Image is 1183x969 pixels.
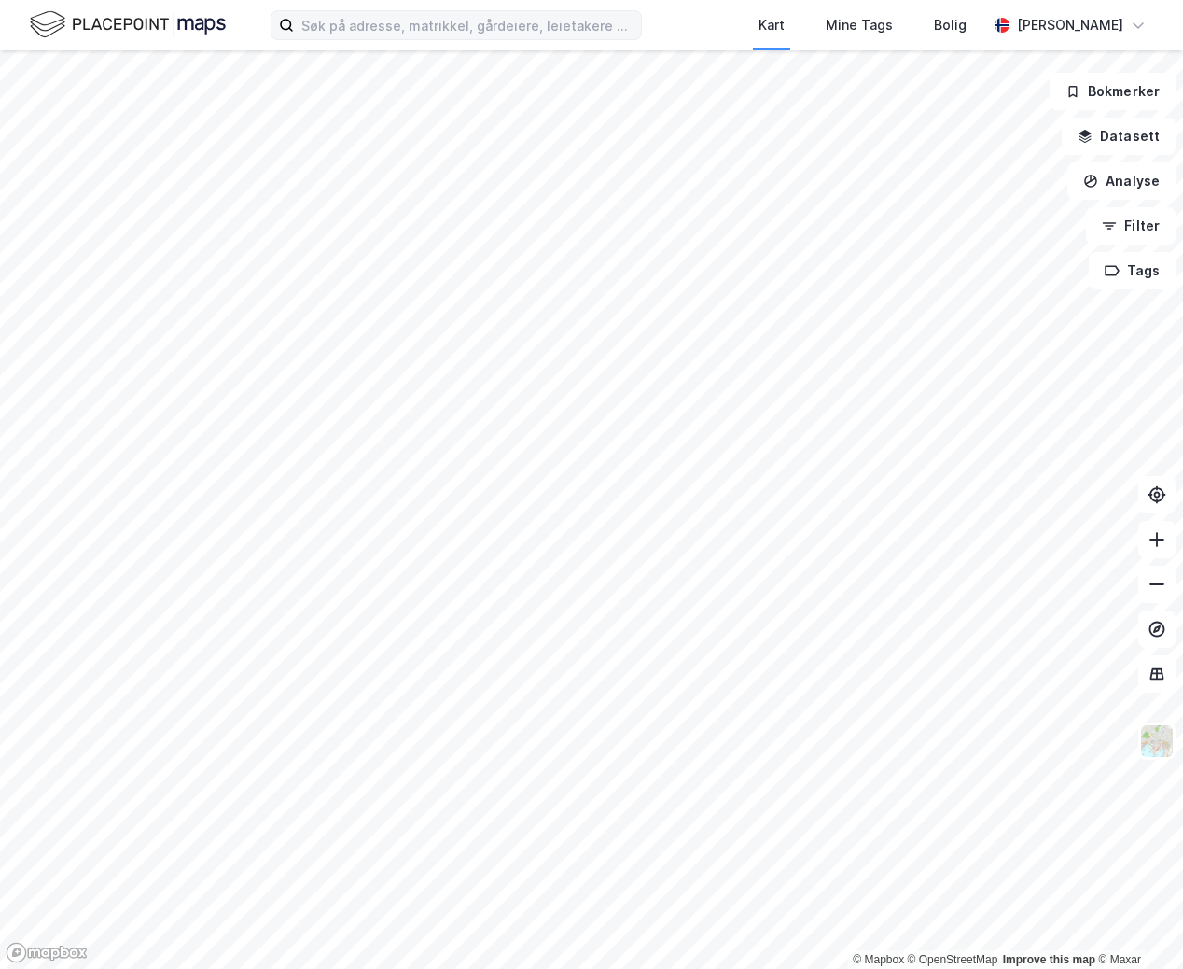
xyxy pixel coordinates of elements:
img: logo.f888ab2527a4732fd821a326f86c7f29.svg [30,8,226,41]
div: Kart [759,14,785,36]
div: Mine Tags [826,14,893,36]
input: Søk på adresse, matrikkel, gårdeiere, leietakere eller personer [294,11,641,39]
iframe: Chat Widget [1090,879,1183,969]
div: [PERSON_NAME] [1017,14,1123,36]
div: Kontrollprogram for chat [1090,879,1183,969]
div: Bolig [934,14,967,36]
